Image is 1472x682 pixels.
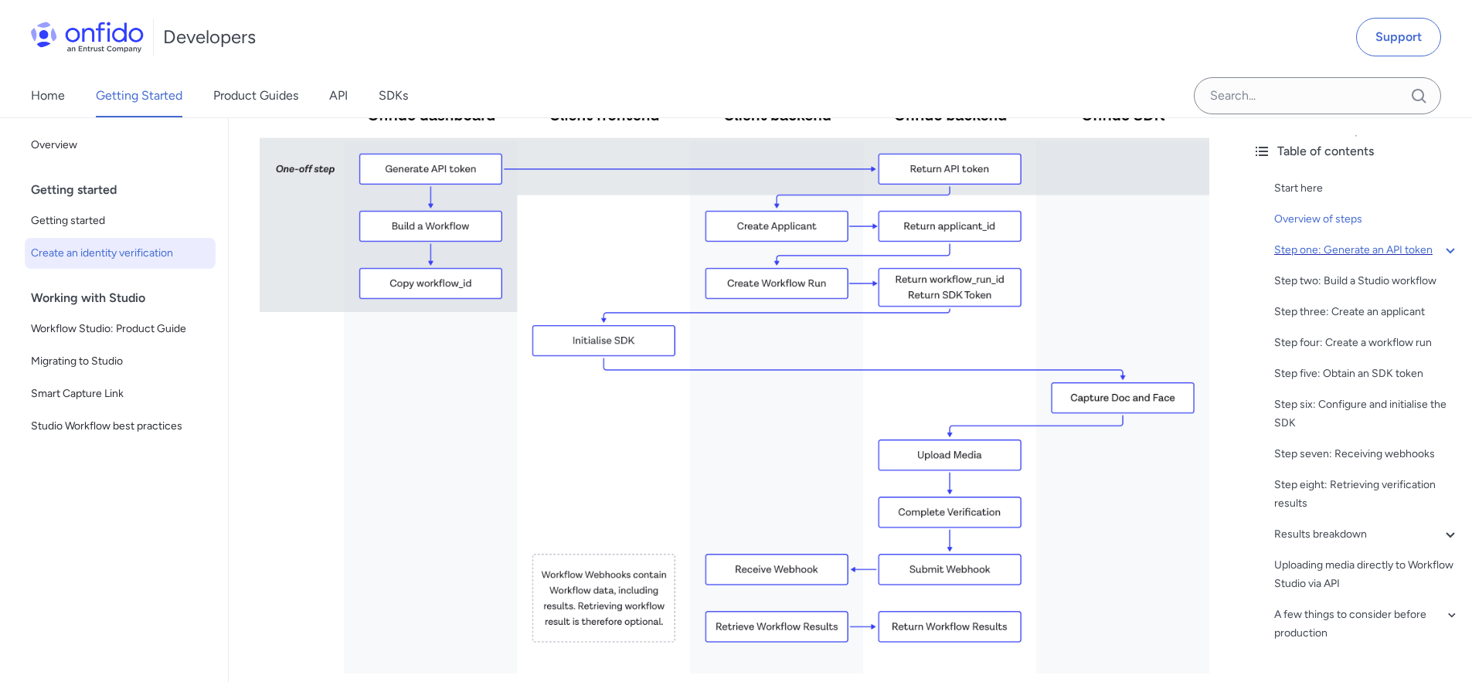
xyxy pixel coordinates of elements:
[25,130,216,161] a: Overview
[31,22,144,53] img: Onfido Logo
[379,74,408,117] a: SDKs
[1274,476,1460,513] a: Step eight: Retrieving verification results
[1274,241,1460,260] a: Step one: Generate an API token
[1274,179,1460,198] a: Start here
[31,136,209,154] span: Overview
[96,74,182,117] a: Getting Started
[31,175,222,205] div: Getting started
[25,378,216,409] a: Smart Capture Link
[25,314,216,344] a: Workflow Studio: Product Guide
[1253,142,1460,161] div: Table of contents
[1194,77,1441,114] input: Onfido search input field
[1274,303,1460,321] a: Step three: Create an applicant
[31,212,209,230] span: Getting started
[260,74,1209,674] img: Identity verification steps
[1274,272,1460,290] a: Step two: Build a Studio workflow
[1274,525,1460,544] a: Results breakdown
[213,74,298,117] a: Product Guides
[1274,334,1460,352] a: Step four: Create a workflow run
[163,25,256,49] h1: Developers
[31,320,209,338] span: Workflow Studio: Product Guide
[25,346,216,377] a: Migrating to Studio
[1274,365,1460,383] a: Step five: Obtain an SDK token
[1274,445,1460,463] a: Step seven: Receiving webhooks
[1356,18,1441,56] a: Support
[1274,606,1460,643] a: A few things to consider before production
[1274,210,1460,229] a: Overview of steps
[1274,556,1460,593] a: Uploading media directly to Workflow Studio via API
[31,244,209,263] span: Create an identity verification
[25,411,216,442] a: Studio Workflow best practices
[25,238,216,269] a: Create an identity verification
[31,385,209,403] span: Smart Capture Link
[329,74,348,117] a: API
[31,417,209,436] span: Studio Workflow best practices
[31,352,209,371] span: Migrating to Studio
[25,205,216,236] a: Getting started
[31,74,65,117] a: Home
[31,283,222,314] div: Working with Studio
[1274,395,1460,433] a: Step six: Configure and initialise the SDK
